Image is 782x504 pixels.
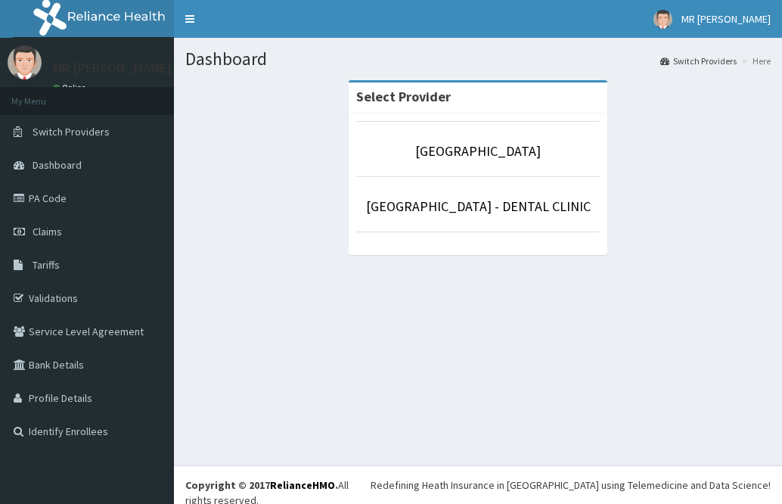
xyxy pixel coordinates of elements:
[371,478,771,493] div: Redefining Heath Insurance in [GEOGRAPHIC_DATA] using Telemedicine and Data Science!
[185,478,338,492] strong: Copyright © 2017 .
[33,225,62,238] span: Claims
[366,198,591,215] a: [GEOGRAPHIC_DATA] - DENTAL CLINIC
[33,125,110,138] span: Switch Providers
[415,142,541,160] a: [GEOGRAPHIC_DATA]
[270,478,335,492] a: RelianceHMO
[8,45,42,79] img: User Image
[356,88,451,105] strong: Select Provider
[53,82,89,93] a: Online
[53,61,172,75] p: MR [PERSON_NAME]
[185,49,771,69] h1: Dashboard
[653,10,672,29] img: User Image
[660,54,737,67] a: Switch Providers
[33,158,82,172] span: Dashboard
[681,12,771,26] span: MR [PERSON_NAME]
[738,54,771,67] li: Here
[33,258,60,272] span: Tariffs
